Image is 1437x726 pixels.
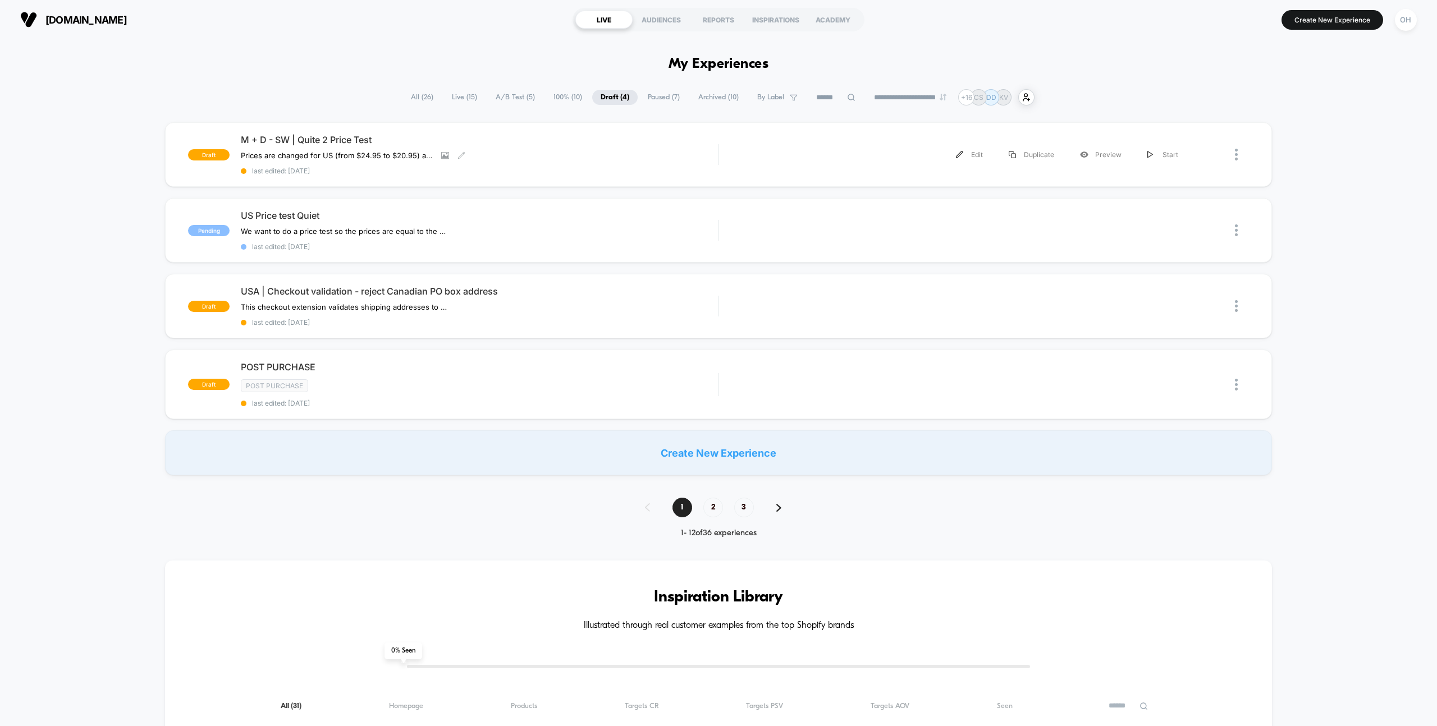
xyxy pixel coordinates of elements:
span: 0 % Seen [385,642,422,659]
span: POST PURCHASE [241,361,718,373]
span: We want to do a price test so the prices are equal to the Quiet price on Amazon.So US dollar from... [241,227,449,236]
div: OH [1395,9,1417,31]
img: pagination forward [776,504,781,512]
div: Preview [1067,142,1134,167]
div: Start [1134,142,1191,167]
button: Create New Experience [1282,10,1383,30]
span: last edited: [DATE] [241,242,718,251]
div: Duplicate [996,142,1067,167]
span: last edited: [DATE] [241,399,718,407]
img: menu [1147,151,1153,158]
span: Seen [997,702,1013,710]
div: Create New Experience [165,430,1271,475]
span: USA | Checkout validation - reject Canadian PO box address [241,286,718,297]
span: This checkout extension validates shipping addresses to prevent orders being shipped to Canadian ... [241,302,449,311]
div: 1 - 12 of 36 experiences [634,529,804,538]
span: 3 [734,498,754,517]
p: DD [986,93,996,102]
span: draft [188,149,230,160]
span: Prices are changed for US (from $24.95 to $20.95) and CA (from $34.95 to $29.95). [241,151,433,160]
span: ( 31 ) [291,702,301,710]
span: draft [188,301,230,312]
img: menu [1009,151,1016,158]
span: Products [511,702,537,710]
span: Targets PSV [746,702,783,710]
span: US Price test Quiet [241,210,718,221]
p: KV [999,93,1008,102]
img: Visually logo [20,11,37,28]
span: Targets AOV [871,702,909,710]
span: Live ( 15 ) [443,90,486,105]
img: end [940,94,946,100]
button: [DOMAIN_NAME] [17,11,130,29]
span: Pending [188,225,230,236]
span: All ( 26 ) [402,90,442,105]
span: 1 [672,498,692,517]
span: Paused ( 7 ) [639,90,688,105]
span: Homepage [389,702,423,710]
div: + 16 [958,89,974,105]
span: [DOMAIN_NAME] [45,14,127,26]
span: A/B Test ( 5 ) [487,90,543,105]
h1: My Experiences [669,56,769,72]
span: 100% ( 10 ) [545,90,591,105]
span: last edited: [DATE] [241,318,718,327]
span: last edited: [DATE] [241,167,718,175]
span: draft [188,379,230,390]
span: Archived ( 10 ) [690,90,747,105]
span: All [281,702,301,710]
div: AUDIENCES [633,11,690,29]
span: 2 [703,498,723,517]
img: close [1235,149,1238,160]
img: close [1235,379,1238,390]
span: By Label [757,93,784,102]
span: Draft ( 4 ) [592,90,638,105]
span: Post Purchase [241,379,308,392]
div: Edit [943,142,996,167]
span: M + D - SW | Quite 2 Price Test [241,134,718,145]
div: ACADEMY [804,11,862,29]
img: close [1235,224,1238,236]
h4: Illustrated through real customer examples from the top Shopify brands [199,621,1238,631]
h3: Inspiration Library [199,589,1238,606]
img: menu [956,151,963,158]
div: LIVE [575,11,633,29]
button: OH [1392,8,1420,31]
div: REPORTS [690,11,747,29]
div: INSPIRATIONS [747,11,804,29]
span: Targets CR [625,702,659,710]
p: CS [974,93,983,102]
img: close [1235,300,1238,312]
